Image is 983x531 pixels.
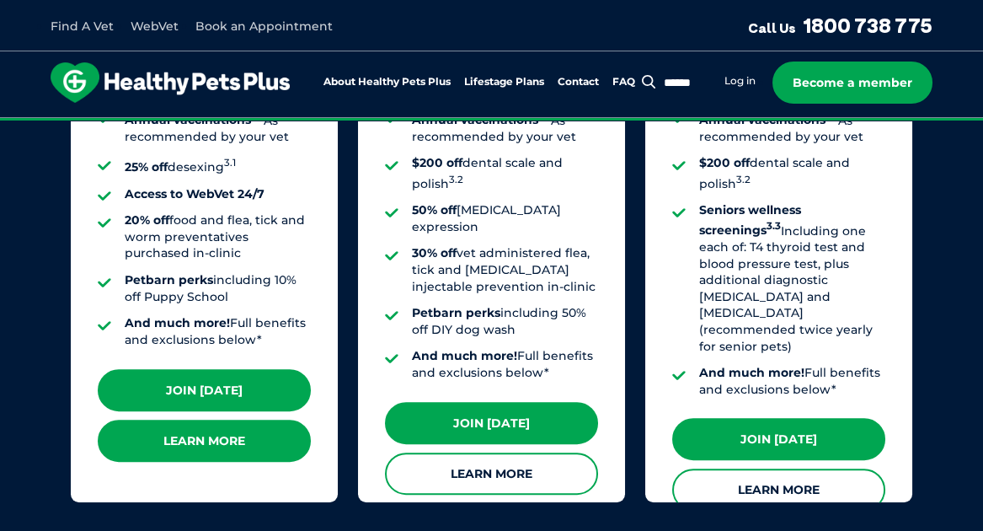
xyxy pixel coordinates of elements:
li: Full benefits and exclusions below* [699,365,885,398]
strong: 20% off [125,212,169,228]
strong: Seniors wellness screenings [699,202,801,238]
a: Join [DATE] [385,402,598,444]
li: dental scale and polish [699,155,885,192]
li: As recommended by your vet [412,109,598,146]
li: Full benefits and exclusions below* [412,348,598,381]
a: Call Us1800 738 775 [748,13,932,38]
li: including 50% off DIY dog wash [412,305,598,338]
sup: 3.1 [224,157,236,169]
strong: And much more! [412,348,517,363]
li: As recommended by your vet [125,109,311,146]
strong: $200 off [699,155,750,170]
a: Book an Appointment [195,19,333,34]
a: Lifestage Plans [464,77,544,88]
strong: Petbarn perks [412,305,500,320]
a: Become a member [772,62,932,104]
button: Search [638,73,660,90]
span: Proactive, preventative wellness program designed to keep your pet healthier and happier for longer [177,118,806,133]
li: desexing [125,155,311,175]
li: including 10% off Puppy School [125,272,311,305]
li: Full benefits and exclusions below* [125,315,311,348]
strong: $200 off [412,155,462,170]
a: WebVet [131,19,179,34]
li: [MEDICAL_DATA] expression [412,202,598,235]
li: vet administered flea, tick and [MEDICAL_DATA] injectable prevention in-clinic [412,245,598,295]
a: Learn More [98,420,311,462]
sup: 3.2 [449,174,463,185]
strong: Petbarn perks [125,272,213,287]
a: Join [DATE] [672,418,885,460]
a: Join [DATE] [98,369,311,411]
a: Learn More [672,469,885,511]
li: Including one each of: T4 thyroid test and blood pressure test, plus additional diagnostic [MEDIC... [699,202,885,355]
sup: 1.2 [538,110,551,122]
sup: 1.2 [825,110,838,122]
span: Call Us [748,19,796,36]
strong: 50% off [412,202,457,217]
strong: 30% off [412,245,457,260]
li: food and flea, tick and worm preventatives purchased in-clinic [125,212,311,262]
img: hpp-logo [51,62,290,103]
strong: 25% off [125,159,168,174]
sup: 1.2 [251,110,264,122]
a: Find A Vet [51,19,114,34]
li: As recommended by your vet [699,109,885,146]
sup: 3.2 [736,174,751,185]
a: FAQ [612,77,635,88]
strong: Access to WebVet 24/7 [125,186,264,201]
a: Log in [724,74,756,88]
strong: And much more! [125,315,230,330]
li: dental scale and polish [412,155,598,192]
a: Learn More [385,453,598,495]
a: Contact [558,77,599,88]
strong: And much more! [699,365,804,380]
sup: 3.3 [767,221,781,233]
a: About Healthy Pets Plus [323,77,451,88]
